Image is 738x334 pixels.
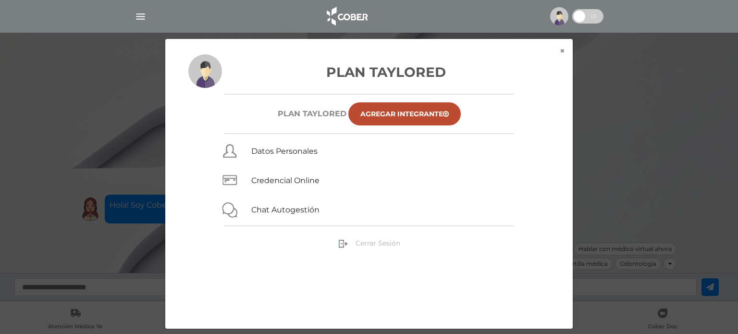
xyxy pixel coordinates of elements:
[251,176,320,185] a: Credencial Online
[188,62,550,82] h3: Plan Taylored
[356,239,400,247] span: Cerrar Sesión
[251,147,318,156] a: Datos Personales
[552,39,573,63] button: ×
[338,238,400,247] a: Cerrar Sesión
[338,239,348,248] img: sign-out.png
[550,7,568,25] img: profile-placeholder.svg
[321,5,372,28] img: logo_cober_home-white.png
[348,102,461,125] a: Agregar Integrante
[135,11,147,23] img: Cober_menu-lines-white.svg
[278,109,346,118] h6: Plan TAYLORED
[251,205,320,214] a: Chat Autogestión
[188,54,222,88] img: profile-placeholder.svg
